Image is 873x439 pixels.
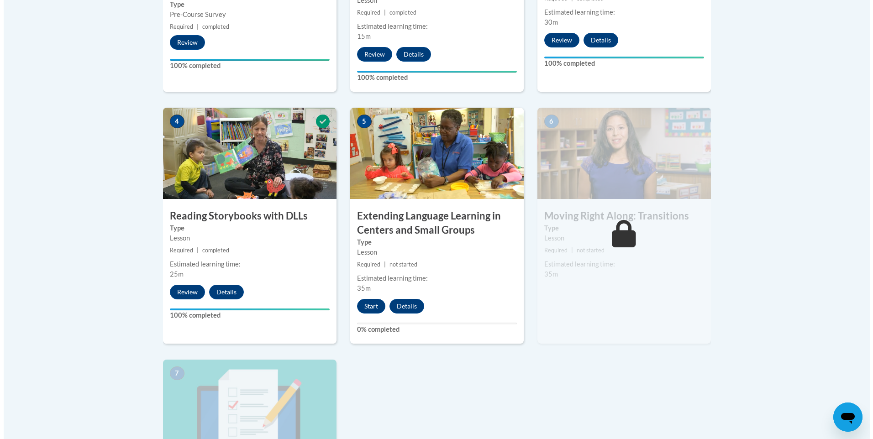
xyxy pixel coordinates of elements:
[166,366,181,380] span: 7
[166,23,189,30] span: Required
[380,9,382,16] span: |
[380,261,382,268] span: |
[386,299,421,314] button: Details
[353,47,389,62] button: Review
[205,285,240,299] button: Details
[199,23,226,30] span: completed
[541,58,700,68] label: 100% completed
[830,402,859,432] iframe: Button to launch messaging window, conversation in progress
[353,73,513,83] label: 100% completed
[166,61,326,71] label: 100% completed
[166,10,326,20] div: Pre-Course Survey
[534,108,707,199] img: Course Image
[353,284,367,292] span: 35m
[353,21,513,31] div: Estimated learning time:
[347,209,520,237] h3: Extending Language Learning in Centers and Small Groups
[541,233,700,243] div: Lesson
[166,233,326,243] div: Lesson
[166,247,189,254] span: Required
[193,247,195,254] span: |
[166,308,326,310] div: Your progress
[353,71,513,73] div: Your progress
[199,247,226,254] span: completed
[573,247,601,254] span: not started
[159,209,333,223] h3: Reading Storybooks with DLLs
[347,108,520,199] img: Course Image
[541,223,700,233] label: Type
[541,57,700,58] div: Your progress
[541,33,576,47] button: Review
[166,285,201,299] button: Review
[353,273,513,283] div: Estimated learning time:
[353,115,368,128] span: 5
[353,237,513,247] label: Type
[353,247,513,257] div: Lesson
[541,18,554,26] span: 30m
[541,270,554,278] span: 35m
[159,108,333,199] img: Course Image
[541,7,700,17] div: Estimated learning time:
[393,47,427,62] button: Details
[353,299,382,314] button: Start
[541,115,555,128] span: 6
[541,259,700,269] div: Estimated learning time:
[166,270,180,278] span: 25m
[166,115,181,128] span: 4
[386,9,413,16] span: completed
[166,259,326,269] div: Estimated learning time:
[353,32,367,40] span: 15m
[353,261,377,268] span: Required
[193,23,195,30] span: |
[166,59,326,61] div: Your progress
[568,247,569,254] span: |
[386,261,414,268] span: not started
[541,247,564,254] span: Required
[580,33,615,47] button: Details
[534,209,707,223] h3: Moving Right Along: Transitions
[353,9,377,16] span: Required
[166,310,326,320] label: 100% completed
[166,223,326,233] label: Type
[353,324,513,334] label: 0% completed
[166,35,201,50] button: Review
